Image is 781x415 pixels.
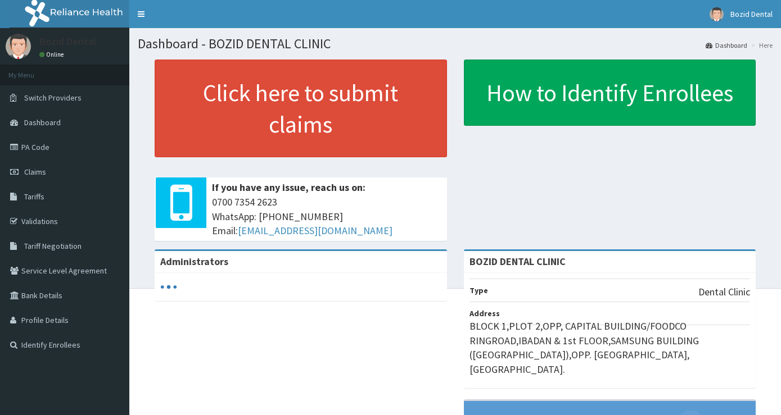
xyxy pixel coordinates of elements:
[24,93,82,103] span: Switch Providers
[160,255,228,268] b: Administrators
[464,60,756,126] a: How to Identify Enrollees
[39,37,96,47] p: Bozid Dental
[6,34,31,59] img: User Image
[469,308,500,318] b: Address
[212,195,441,238] span: 0700 7354 2623 WhatsApp: [PHONE_NUMBER] Email:
[39,51,66,58] a: Online
[469,255,566,268] strong: BOZID DENTAL CLINIC
[706,40,747,50] a: Dashboard
[212,181,365,194] b: If you have any issue, reach us on:
[138,37,773,51] h1: Dashboard - BOZID DENTAL CLINIC
[748,40,773,50] li: Here
[155,60,447,157] a: Click here to submit claims
[469,285,488,295] b: Type
[24,167,46,177] span: Claims
[24,241,82,251] span: Tariff Negotiation
[160,279,177,295] svg: audio-loading
[710,7,724,21] img: User Image
[24,117,61,127] span: Dashboard
[730,9,773,19] span: Bozid Dental
[469,319,751,377] p: BLOCK 1,PLOT 2,OPP, CAPITAL BUILDING/FOODCO RINGROAD,IBADAN & 1st FLOOR,SAMSUNG BUILDING ([GEOGRA...
[238,224,392,237] a: [EMAIL_ADDRESS][DOMAIN_NAME]
[698,285,750,299] p: Dental Clinic
[24,191,44,202] span: Tariffs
